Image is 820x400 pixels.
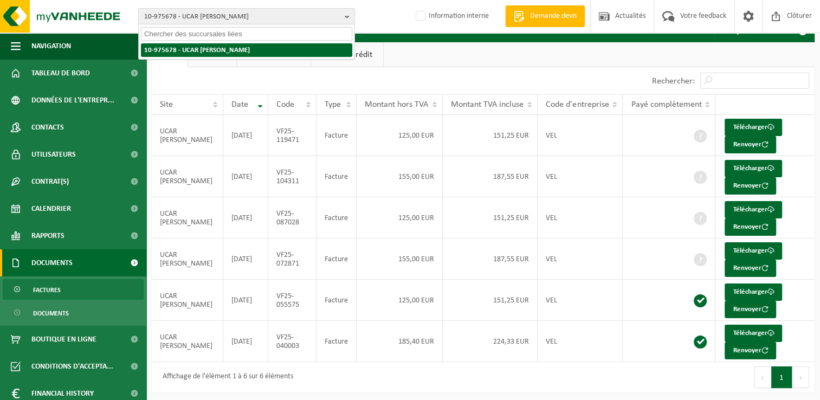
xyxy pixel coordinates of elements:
td: UCAR [PERSON_NAME] [152,115,223,156]
td: VEL [538,238,623,280]
td: Facture [317,115,357,156]
span: Date [231,100,248,109]
strong: 10-975678 - UCAR [PERSON_NAME] [144,47,250,54]
span: Payé complètement [631,100,701,109]
span: Navigation [31,33,71,60]
td: [DATE] [223,197,268,238]
td: UCAR [PERSON_NAME] [152,321,223,362]
td: VEL [538,156,623,197]
td: 187,55 EUR [443,156,538,197]
td: VF25-072871 [268,238,317,280]
span: Documents [31,249,73,276]
td: UCAR [PERSON_NAME] [152,238,223,280]
td: 151,25 EUR [443,115,538,156]
label: Rechercher: [652,77,695,86]
td: [DATE] [223,321,268,362]
a: Télécharger [725,119,782,136]
span: Données de l'entrepr... [31,87,114,114]
span: Tableau de bord [31,60,90,87]
td: 224,33 EUR [443,321,538,362]
td: [DATE] [223,115,268,156]
td: 125,00 EUR [357,197,443,238]
a: Factures [3,279,144,300]
button: Renvoyer [725,260,776,277]
td: VF25-104311 [268,156,317,197]
button: Renvoyer [725,218,776,236]
td: VF25-119471 [268,115,317,156]
td: Facture [317,197,357,238]
td: Facture [317,321,357,362]
span: Montant TVA incluse [451,100,524,109]
button: Previous [754,366,771,388]
td: VEL [538,280,623,321]
span: Code [276,100,294,109]
td: VEL [538,197,623,238]
td: UCAR [PERSON_NAME] [152,156,223,197]
span: Type [325,100,341,109]
td: [DATE] [223,280,268,321]
td: VF25-040003 [268,321,317,362]
a: Documents [3,302,144,323]
div: Affichage de l'élément 1 à 6 sur 6 éléments [157,367,293,387]
span: Boutique en ligne [31,326,96,353]
span: Code d'entreprise [546,100,609,109]
td: UCAR [PERSON_NAME] [152,280,223,321]
td: [DATE] [223,238,268,280]
button: Next [792,366,809,388]
span: Site [160,100,173,109]
td: 125,00 EUR [357,115,443,156]
td: VEL [538,321,623,362]
span: Factures [33,280,61,300]
td: 155,00 EUR [357,156,443,197]
a: Télécharger [725,283,782,301]
a: Demande devis [505,5,585,27]
td: 187,55 EUR [443,238,538,280]
span: Documents [33,303,69,324]
a: Télécharger [725,160,782,177]
td: 155,00 EUR [357,238,443,280]
span: Contacts [31,114,64,141]
span: Rapports [31,222,64,249]
input: Chercher des succursales liées [141,27,352,41]
a: Télécharger [725,201,782,218]
span: Utilisateurs [31,141,76,168]
span: Calendrier [31,195,71,222]
button: Renvoyer [725,177,776,195]
a: Télécharger [725,325,782,342]
td: 151,25 EUR [443,280,538,321]
button: 10-975678 - UCAR [PERSON_NAME] [138,8,355,24]
td: Facture [317,238,357,280]
td: 151,25 EUR [443,197,538,238]
span: Conditions d'accepta... [31,353,113,380]
span: Contrat(s) [31,168,69,195]
span: Demande devis [527,11,579,22]
button: Renvoyer [725,301,776,318]
td: 185,40 EUR [357,321,443,362]
td: [DATE] [223,156,268,197]
a: Télécharger [725,242,782,260]
label: Information interne [414,8,489,24]
td: Facture [317,280,357,321]
td: VF25-087028 [268,197,317,238]
button: Renvoyer [725,342,776,359]
span: 10-975678 - UCAR [PERSON_NAME] [144,9,340,25]
span: Montant hors TVA [365,100,428,109]
td: UCAR [PERSON_NAME] [152,197,223,238]
td: 125,00 EUR [357,280,443,321]
td: Facture [317,156,357,197]
button: 1 [771,366,792,388]
td: VF25-055575 [268,280,317,321]
td: VEL [538,115,623,156]
button: Renvoyer [725,136,776,153]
